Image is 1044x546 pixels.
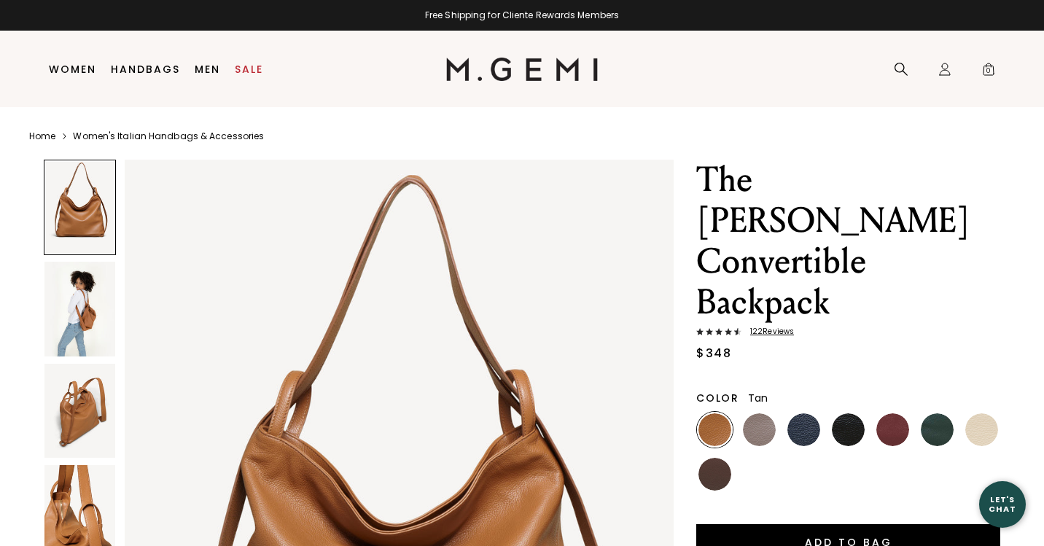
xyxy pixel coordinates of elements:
[965,413,998,446] img: Ecru
[44,262,115,356] img: The Laura Convertible Backpack
[111,63,180,75] a: Handbags
[696,327,1000,339] a: 122Reviews
[696,345,731,362] div: $348
[743,413,776,446] img: Warm Gray
[235,63,263,75] a: Sale
[748,391,768,405] span: Tan
[44,364,115,458] img: The Laura Convertible Backpack
[446,58,599,81] img: M.Gemi
[921,413,954,446] img: Dark Green
[979,495,1026,513] div: Let's Chat
[696,160,1000,323] h1: The [PERSON_NAME] Convertible Backpack
[195,63,220,75] a: Men
[29,130,55,142] a: Home
[787,413,820,446] img: Navy
[832,413,865,446] img: Black
[876,413,909,446] img: Dark Burgundy
[73,130,264,142] a: Women's Italian Handbags & Accessories
[741,327,794,336] span: 122 Review s
[49,63,96,75] a: Women
[696,392,739,404] h2: Color
[981,65,996,79] span: 0
[698,458,731,491] img: Chocolate
[698,413,731,446] img: Tan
